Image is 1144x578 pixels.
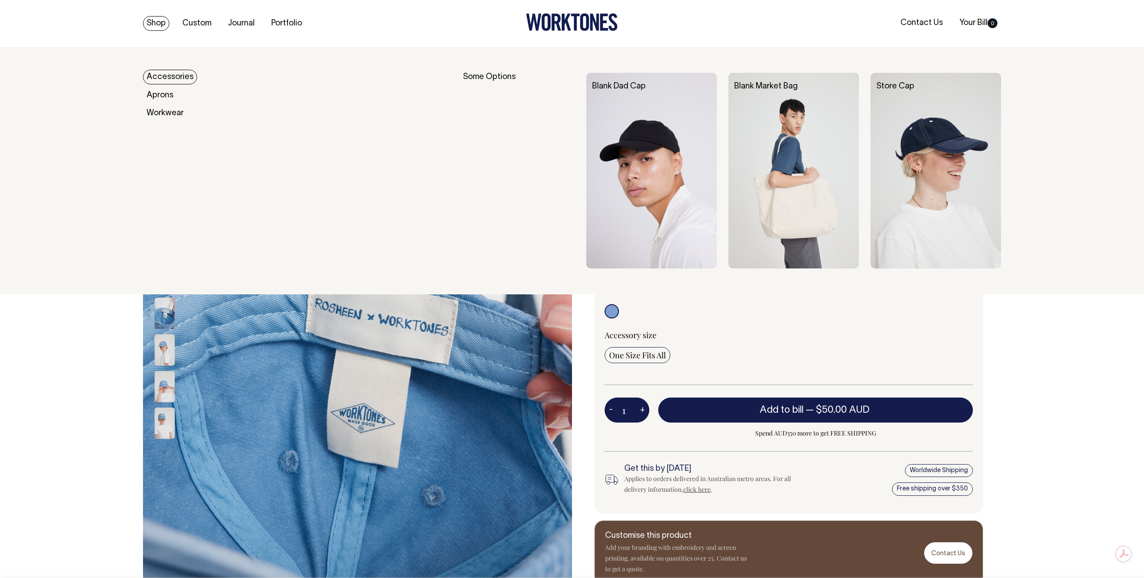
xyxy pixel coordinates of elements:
[658,398,973,423] button: Add to bill —$50.00 AUD
[158,441,171,461] button: Next
[179,16,215,31] a: Custom
[155,334,175,365] img: Condiment Queen Cap
[605,542,748,574] p: Add your branding with embroidery and screen printing, available on quantities over 25. Contact u...
[586,73,717,268] img: Blank Dad Cap
[624,473,806,495] div: Applies to orders delivered in Australian metro areas. For all delivery information, .
[143,70,197,84] a: Accessories
[592,83,646,90] a: Blank Dad Cap
[143,106,187,121] a: Workwear
[268,16,306,31] a: Portfolio
[155,407,175,439] img: Condiment Queen Cap
[155,371,175,402] img: Condiment Queen Cap
[463,73,575,268] div: Some Options
[734,83,798,90] a: Blank Market Bag
[897,16,946,30] a: Contact Us
[605,401,617,419] button: -
[605,347,670,363] input: One Size Fits All
[143,16,169,31] a: Shop
[605,532,748,540] h6: Customise this product
[624,465,806,473] h6: Get this by [DATE]
[956,16,1001,30] a: Your Bill0
[658,428,973,439] span: Spend AUD350 more to get FREE SHIPPING
[635,401,649,419] button: +
[760,406,803,415] span: Add to bill
[816,406,870,415] span: $50.00 AUD
[728,73,859,268] img: Blank Market Bag
[224,16,258,31] a: Journal
[924,542,972,563] a: Contact Us
[988,18,997,28] span: 0
[605,330,973,340] div: Accessory size
[871,73,1001,268] img: Store Cap
[876,83,914,90] a: Store Cap
[143,88,177,103] a: Aprons
[609,350,666,360] span: One Size Fits All
[155,297,175,329] img: Condiment Queen Cap
[806,406,872,415] span: —
[683,485,711,494] a: click here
